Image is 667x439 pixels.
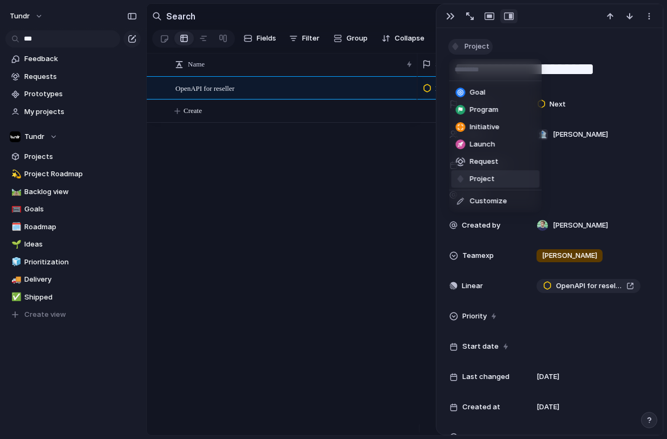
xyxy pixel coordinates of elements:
span: Initiative [470,122,500,132]
span: Request [470,156,499,167]
span: Program [470,104,499,115]
span: Launch [470,139,495,150]
span: Customize [470,196,507,207]
span: Goal [470,87,486,98]
span: Project [470,174,495,184]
